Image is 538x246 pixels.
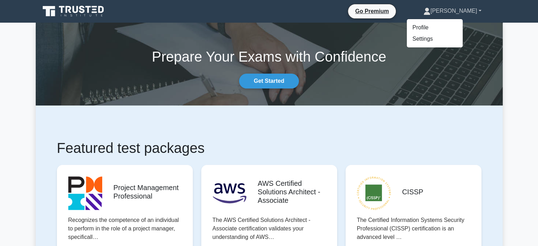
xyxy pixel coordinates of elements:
[36,48,503,65] h1: Prepare Your Exams with Confidence
[406,19,463,48] ul: [PERSON_NAME]
[57,139,481,156] h1: Featured test packages
[406,4,498,18] a: [PERSON_NAME]
[239,74,299,88] a: Get Started
[407,33,463,45] a: Settings
[351,7,393,16] a: Go Premium
[407,22,463,33] a: Profile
